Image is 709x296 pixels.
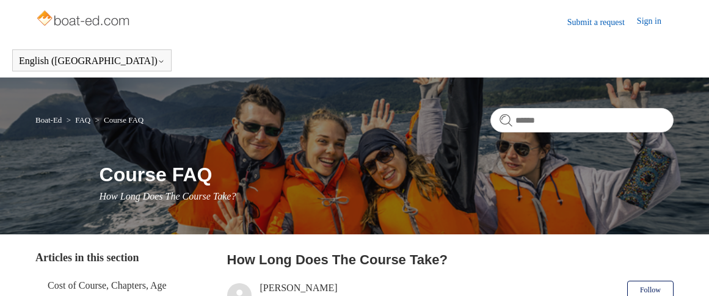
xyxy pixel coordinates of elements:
[35,7,133,32] img: Boat-Ed Help Center home page
[100,160,674,189] h1: Course FAQ
[490,108,674,132] input: Search
[93,115,144,125] li: Course FAQ
[227,250,674,270] h2: How Long Does The Course Take?
[637,15,674,29] a: Sign in
[64,115,93,125] li: FAQ
[35,115,62,125] a: Boat-Ed
[19,56,165,67] button: English ([GEOGRAPHIC_DATA])
[75,115,90,125] a: FAQ
[100,191,236,201] span: How Long Does The Course Take?
[567,16,637,29] a: Submit a request
[35,251,139,264] span: Articles in this section
[104,115,144,125] a: Course FAQ
[35,115,64,125] li: Boat-Ed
